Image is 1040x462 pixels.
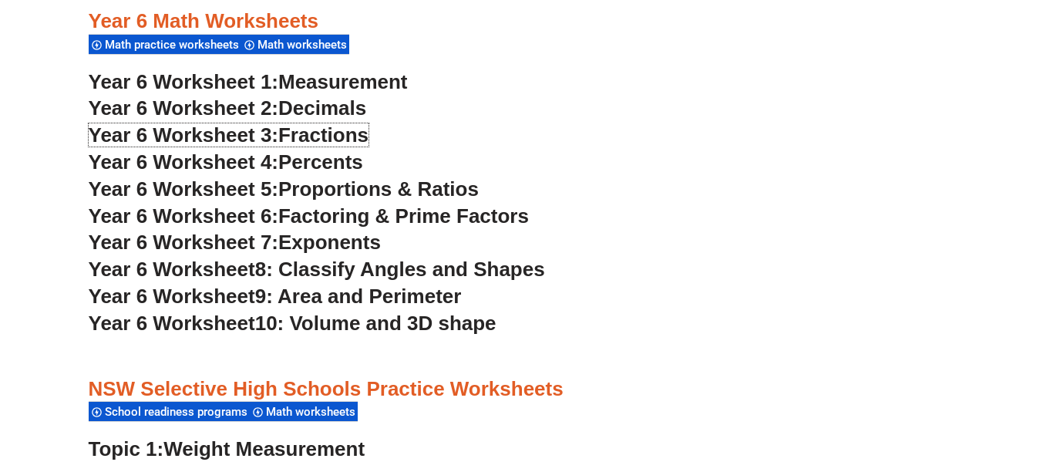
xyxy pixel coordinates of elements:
a: Year 6 Worksheet9: Area and Perimeter [89,285,462,308]
span: 8: Classify Angles and Shapes [255,258,545,281]
a: Topic 1:Weight Measurement [89,437,365,460]
a: Year 6 Worksheet 5:Proportions & Ratios [89,177,479,201]
span: Year 6 Worksheet 2: [89,96,279,120]
span: Year 6 Worksheet 5: [89,177,279,201]
span: Percents [278,150,363,174]
span: Topic 1: [89,437,164,460]
a: Year 6 Worksheet 2:Decimals [89,96,367,120]
span: 9: Area and Perimeter [255,285,462,308]
span: Decimals [278,96,366,120]
a: Year 6 Worksheet 4:Percents [89,150,363,174]
a: Year 6 Worksheet 3:Fractions [89,123,369,147]
span: Year 6 Worksheet 1: [89,70,279,93]
span: Exponents [278,231,381,254]
span: 10: Volume and 3D shape [255,312,496,335]
a: Year 6 Worksheet 1:Measurement [89,70,408,93]
span: Math worksheets [266,405,360,419]
span: Math worksheets [257,38,352,52]
span: Math practice worksheets [105,38,244,52]
div: Math worksheets [241,34,349,55]
div: Math worksheets [250,401,358,422]
span: Year 6 Worksheet 6: [89,204,279,228]
a: Year 6 Worksheet10: Volume and 3D shape [89,312,496,335]
span: Year 6 Worksheet [89,285,255,308]
a: Year 6 Worksheet 7:Exponents [89,231,381,254]
span: Weight Measurement [163,437,365,460]
span: Year 6 Worksheet [89,312,255,335]
span: Measurement [278,70,408,93]
span: School readiness programs [105,405,252,419]
span: Factoring & Prime Factors [278,204,529,228]
span: Year 6 Worksheet 3: [89,123,279,147]
h3: Year 6 Math Worksheets [89,8,952,35]
a: Year 6 Worksheet 6:Factoring & Prime Factors [89,204,529,228]
span: Proportions & Ratios [278,177,479,201]
span: Year 6 Worksheet [89,258,255,281]
div: Math practice worksheets [89,34,241,55]
span: Year 6 Worksheet 7: [89,231,279,254]
div: School readiness programs [89,401,250,422]
span: Fractions [278,123,369,147]
iframe: Chat Widget [783,288,1040,462]
h3: NSW Selective High Schools Practice Worksheets [89,376,952,403]
a: Year 6 Worksheet8: Classify Angles and Shapes [89,258,545,281]
span: Year 6 Worksheet 4: [89,150,279,174]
